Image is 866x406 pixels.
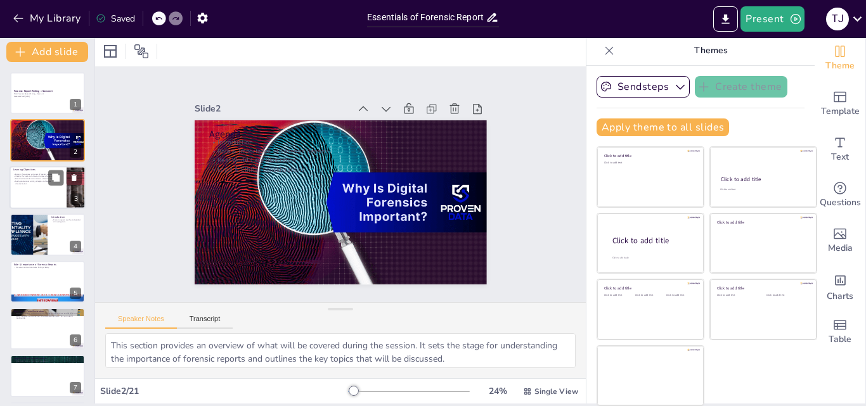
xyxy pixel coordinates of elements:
[825,59,855,73] span: Theme
[827,289,853,303] span: Charts
[815,263,865,309] div: Add charts and graphs
[717,286,808,291] div: Click to add title
[604,294,633,297] div: Click to add text
[815,172,865,218] div: Get real-time input from your audience
[635,294,664,297] div: Click to add text
[815,218,865,263] div: Add images, graphics, shapes or video
[821,105,860,118] span: Template
[815,127,865,172] div: Add text boxes
[717,219,808,224] div: Click to add title
[829,333,851,346] span: Table
[720,188,805,191] div: Click to add text
[604,153,695,158] div: Click to add title
[597,118,729,136] button: Apply theme to all slides
[717,294,757,297] div: Click to add text
[597,76,690,98] button: Sendsteps
[721,175,805,183] div: Click to add title
[604,286,695,291] div: Click to add title
[820,196,861,210] span: Questions
[831,150,849,164] span: Text
[815,35,865,81] div: Change the overall theme
[619,35,802,66] p: Themes
[612,257,692,260] div: Click to add body
[766,294,806,297] div: Click to add text
[666,294,695,297] div: Click to add text
[604,162,695,165] div: Click to add text
[828,241,853,255] span: Media
[815,309,865,355] div: Add a table
[815,81,865,127] div: Add ready made slides
[612,236,694,246] div: Click to add title
[695,76,787,98] button: Create theme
